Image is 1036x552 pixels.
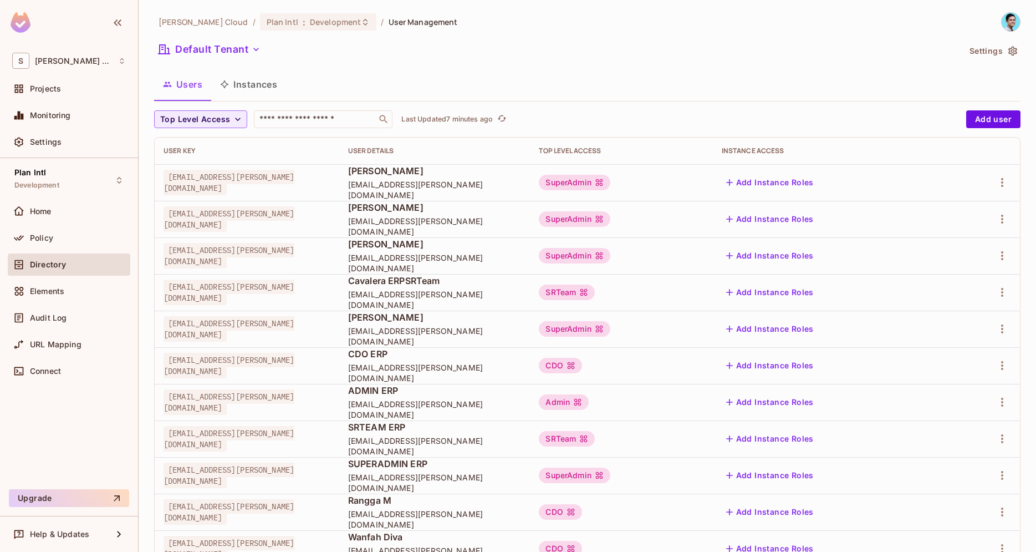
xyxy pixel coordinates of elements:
span: Development [14,181,59,190]
div: SuperAdmin [539,468,610,483]
span: [EMAIL_ADDRESS][PERSON_NAME][DOMAIN_NAME] [348,472,522,493]
span: Audit Log [30,313,67,322]
img: Aldy Cavalera [1002,13,1020,31]
div: Instance Access [722,146,938,155]
span: [EMAIL_ADDRESS][PERSON_NAME][DOMAIN_NAME] [164,353,294,378]
button: Add Instance Roles [722,393,818,411]
span: [EMAIL_ADDRESS][PERSON_NAME][DOMAIN_NAME] [348,179,522,200]
button: Instances [211,70,286,98]
div: SuperAdmin [539,211,610,227]
span: Development [310,17,361,27]
span: Monitoring [30,111,71,120]
span: [EMAIL_ADDRESS][PERSON_NAME][DOMAIN_NAME] [348,362,522,383]
span: URL Mapping [30,340,81,349]
button: Upgrade [9,489,129,507]
div: SRTeam [539,431,595,447]
span: [EMAIL_ADDRESS][PERSON_NAME][DOMAIN_NAME] [164,463,294,488]
button: Users [154,70,211,98]
span: Settings [30,138,62,146]
span: [EMAIL_ADDRESS][PERSON_NAME][DOMAIN_NAME] [348,399,522,420]
button: Add Instance Roles [722,467,818,484]
span: [PERSON_NAME] [348,201,522,214]
button: Add Instance Roles [722,247,818,265]
button: Add Instance Roles [722,283,818,301]
img: SReyMgAAAABJRU5ErkJggg== [11,12,30,33]
span: Click to refresh data [493,113,508,126]
span: refresh [497,114,507,125]
span: the active workspace [159,17,248,27]
button: Default Tenant [154,40,265,58]
span: Policy [30,234,53,242]
span: Help & Updates [30,530,89,539]
span: [EMAIL_ADDRESS][PERSON_NAME][DOMAIN_NAME] [348,435,522,457]
div: SuperAdmin [539,248,610,264]
span: S [12,53,29,69]
span: [EMAIL_ADDRESS][PERSON_NAME][DOMAIN_NAME] [164,389,294,415]
button: Add Instance Roles [722,430,818,448]
div: User Details [348,146,522,155]
span: [EMAIL_ADDRESS][PERSON_NAME][DOMAIN_NAME] [348,216,522,237]
span: Directory [30,260,66,269]
span: [PERSON_NAME] [348,311,522,323]
span: Plan Intl [14,168,46,177]
span: [EMAIL_ADDRESS][PERSON_NAME][DOMAIN_NAME] [164,499,294,525]
span: Workspace: Sawala Cloud [35,57,113,65]
button: Add user [966,110,1020,128]
div: SuperAdmin [539,175,610,190]
span: SRTEAM ERP [348,421,522,433]
span: Plan Intl [267,17,298,27]
button: Top Level Access [154,110,247,128]
span: [EMAIL_ADDRESS][PERSON_NAME][DOMAIN_NAME] [164,170,294,195]
div: Admin [539,394,589,410]
span: Connect [30,367,61,376]
span: [PERSON_NAME] [348,165,522,177]
span: [EMAIL_ADDRESS][PERSON_NAME][DOMAIN_NAME] [164,243,294,269]
div: User Key [164,146,330,155]
span: [EMAIL_ADDRESS][PERSON_NAME][DOMAIN_NAME] [164,316,294,342]
div: CDO [539,504,581,520]
span: Home [30,207,52,216]
span: Wanfah Diva [348,531,522,543]
span: [EMAIL_ADDRESS][PERSON_NAME][DOMAIN_NAME] [164,206,294,232]
span: Elements [30,287,64,296]
span: [EMAIL_ADDRESS][PERSON_NAME][DOMAIN_NAME] [348,326,522,347]
button: Add Instance Roles [722,503,818,521]
span: [EMAIL_ADDRESS][PERSON_NAME][DOMAIN_NAME] [348,289,522,310]
div: SRTeam [539,285,595,300]
span: User Management [389,17,458,27]
button: Add Instance Roles [722,357,818,374]
button: Add Instance Roles [722,320,818,338]
span: [EMAIL_ADDRESS][PERSON_NAME][DOMAIN_NAME] [164,280,294,305]
span: : [302,18,306,27]
span: ADMIN ERP [348,384,522,397]
li: / [381,17,384,27]
button: Settings [965,42,1020,60]
span: Rangga M [348,494,522,507]
p: Last Updated 7 minutes ago [401,115,493,124]
span: Top Level Access [160,113,230,126]
span: [EMAIL_ADDRESS][PERSON_NAME][DOMAIN_NAME] [348,509,522,530]
span: [EMAIL_ADDRESS][PERSON_NAME][DOMAIN_NAME] [164,426,294,452]
div: SuperAdmin [539,321,610,337]
button: Add Instance Roles [722,174,818,191]
span: Cavalera ERPSRTeam [348,275,522,287]
button: refresh [495,113,508,126]
div: CDO [539,358,581,373]
div: Top Level Access [539,146,703,155]
span: [PERSON_NAME] [348,238,522,250]
span: Projects [30,84,61,93]
button: Add Instance Roles [722,210,818,228]
span: CDO ERP [348,348,522,360]
li: / [253,17,256,27]
span: SUPERADMIN ERP [348,458,522,470]
span: [EMAIL_ADDRESS][PERSON_NAME][DOMAIN_NAME] [348,252,522,274]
